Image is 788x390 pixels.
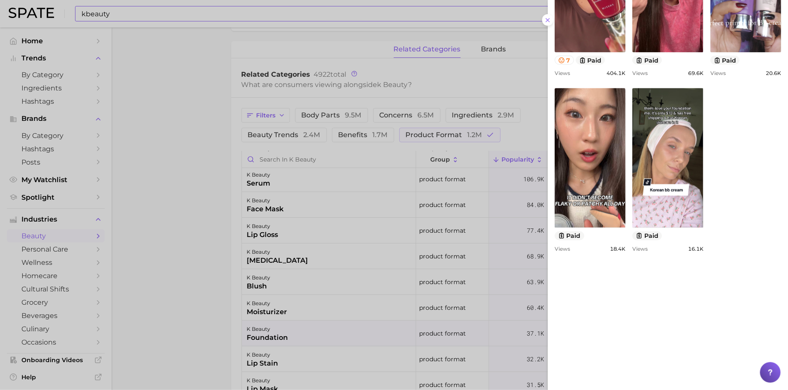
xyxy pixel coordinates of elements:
span: 16.1k [688,246,703,252]
button: 7 [555,56,574,65]
button: paid [576,56,605,65]
span: 20.6k [766,70,781,76]
span: Views [632,246,648,252]
span: 18.4k [610,246,625,252]
button: paid [555,231,584,240]
span: Views [710,70,726,76]
button: paid [632,231,662,240]
button: paid [710,56,740,65]
span: 69.6k [688,70,703,76]
span: 404.1k [607,70,625,76]
span: Views [632,70,648,76]
span: Views [555,246,570,252]
button: paid [632,56,662,65]
span: Views [555,70,570,76]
